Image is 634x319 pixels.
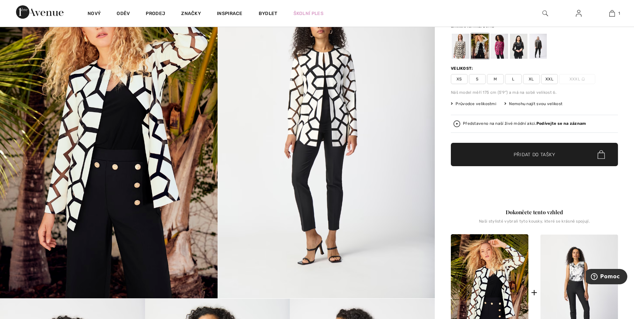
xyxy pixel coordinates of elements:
div: Geranium/black [491,34,508,59]
a: Nový [88,11,101,18]
font: XXXL [569,76,580,82]
span: Inspirace [217,11,243,18]
div: Velikost: [451,65,475,71]
img: Moje informace [576,9,582,17]
a: Sign In [570,9,587,18]
font: Průvodce velikostmi [456,101,496,106]
img: Vyhledávání na webu [542,9,548,17]
a: Značky [181,11,201,18]
span: XS [451,74,468,84]
img: Bag.svg [598,150,605,159]
iframe: Opens a widget where you can find more information [586,269,627,286]
span: S [469,74,486,84]
div: + [531,285,537,300]
font: Nemohu najít svou velikost [509,101,562,106]
div: Dokončete tento vzhled [451,208,618,216]
div: Black/Black [510,34,527,59]
span: M [487,74,504,84]
strong: Podívejte se na záznam [536,121,586,126]
a: Bydlet [259,10,277,17]
img: Moje taška [609,9,615,17]
img: 1ère Avenue [16,5,64,19]
span: 1 [618,10,620,16]
button: Přidat do tašky [451,143,618,166]
a: 1 [596,9,628,17]
img: Podívejte se na záznam [454,120,460,127]
div: Naši stylisté vybrali tyto kousky, které se krásně spojují. [451,219,618,229]
div: Představeno na naší živé módní akci. [463,121,586,126]
div: Náš model měří 175 cm (5'9") a má na sobě velikost 6. [451,89,618,95]
a: Oděv [117,11,130,18]
div: Moonstone/black [452,34,469,59]
span: XXL [541,74,558,84]
span: XL [523,74,540,84]
a: Prodej [146,11,165,18]
div: Gunmetal/black [529,34,547,59]
img: ring-m.svg [582,77,585,81]
span: L [505,74,522,84]
div: Vanilla/Black [471,34,489,59]
span: Přidat do tašky [514,151,555,158]
a: Školní ples [293,10,324,17]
